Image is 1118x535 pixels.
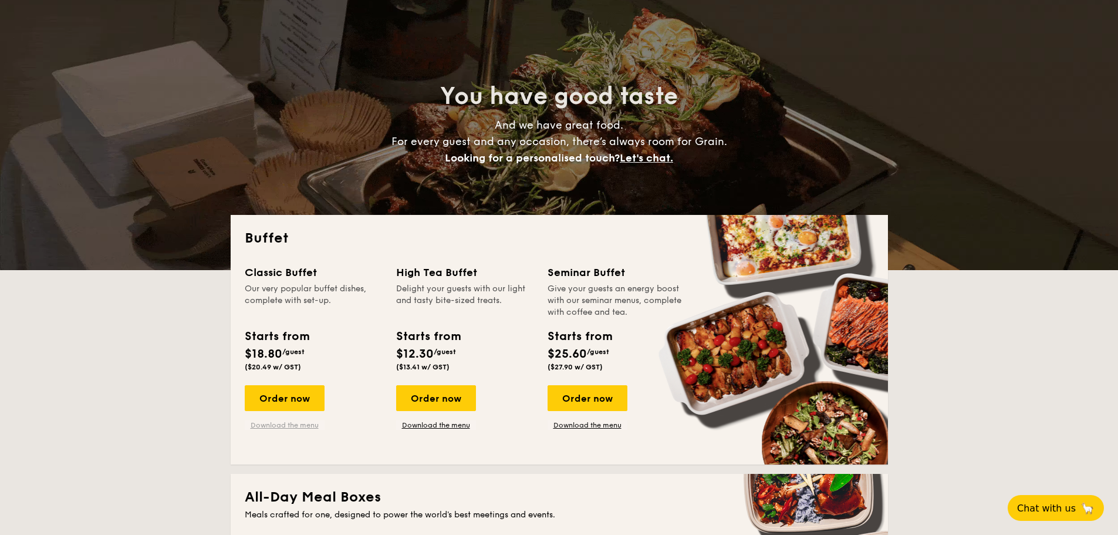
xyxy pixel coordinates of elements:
span: ($27.90 w/ GST) [548,363,603,371]
span: 🦙 [1080,502,1095,515]
h2: Buffet [245,229,874,248]
div: Order now [396,385,476,411]
div: Order now [548,385,627,411]
div: Our very popular buffet dishes, complete with set-up. [245,283,382,318]
div: Starts from [548,328,612,345]
span: ($20.49 w/ GST) [245,363,301,371]
div: Delight your guests with our light and tasty bite-sized treats. [396,283,533,318]
a: Download the menu [245,420,325,430]
div: Starts from [245,328,309,345]
span: /guest [282,348,305,356]
span: $25.60 [548,347,587,361]
button: Chat with us🦙 [1008,495,1104,521]
div: Seminar Buffet [548,264,685,281]
span: ($13.41 w/ GST) [396,363,450,371]
span: You have good taste [440,82,678,110]
h2: All-Day Meal Boxes [245,488,874,507]
div: Classic Buffet [245,264,382,281]
span: Chat with us [1017,503,1076,514]
div: Starts from [396,328,460,345]
span: $12.30 [396,347,434,361]
div: Give your guests an energy boost with our seminar menus, complete with coffee and tea. [548,283,685,318]
span: /guest [434,348,456,356]
span: Let's chat. [620,152,673,164]
span: /guest [587,348,609,356]
span: Looking for a personalised touch? [445,152,620,164]
div: Order now [245,385,325,411]
div: Meals crafted for one, designed to power the world's best meetings and events. [245,509,874,521]
span: And we have great food. For every guest and any occasion, there’s always room for Grain. [391,119,727,164]
div: High Tea Buffet [396,264,533,281]
span: $18.80 [245,347,282,361]
a: Download the menu [548,420,627,430]
a: Download the menu [396,420,476,430]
